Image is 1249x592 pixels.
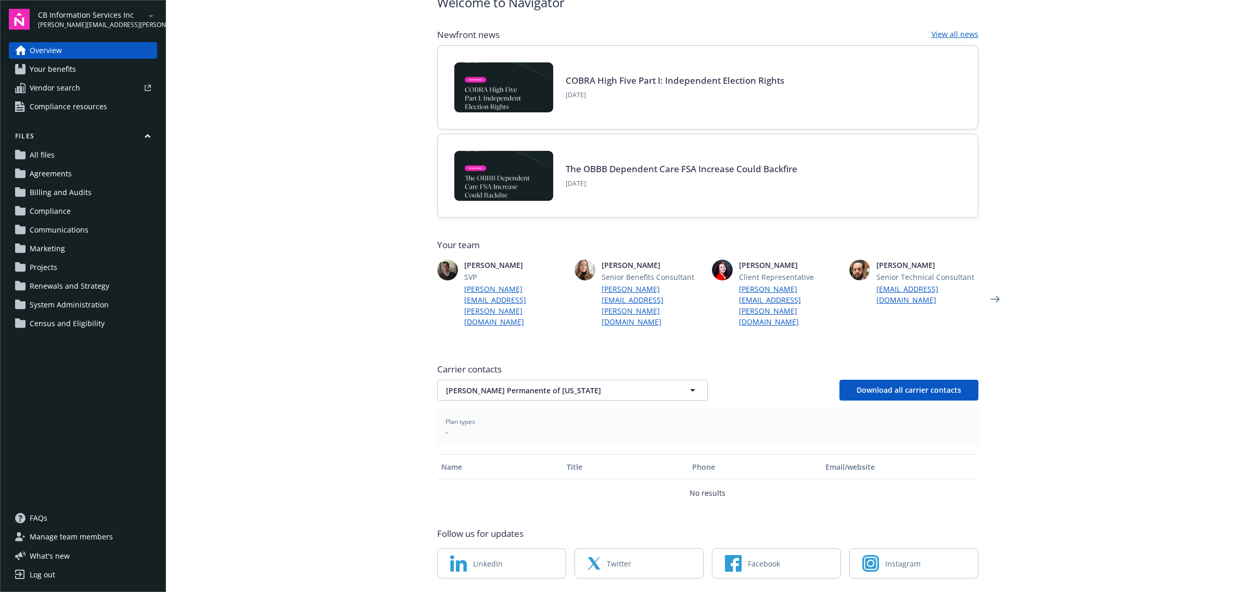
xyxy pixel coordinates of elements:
div: Name [441,461,558,472]
a: Manage team members [9,529,157,545]
span: Your benefits [30,61,76,78]
img: photo [575,260,595,280]
span: - [445,427,970,437]
span: Renewals and Strategy [30,278,109,294]
a: [PERSON_NAME][EMAIL_ADDRESS][PERSON_NAME][DOMAIN_NAME] [739,284,841,327]
div: Log out [30,567,55,583]
a: Compliance [9,203,157,220]
span: Plan types [445,417,970,427]
button: Title [563,454,688,479]
span: LinkedIn [473,558,503,569]
a: Projects [9,259,157,276]
span: [PERSON_NAME] [464,260,566,271]
span: Billing and Audits [30,184,92,201]
span: FAQs [30,510,47,526]
a: [PERSON_NAME][EMAIL_ADDRESS][PERSON_NAME][DOMAIN_NAME] [602,284,704,327]
span: CB Information Services Inc [38,9,145,20]
img: photo [437,260,458,280]
button: Download all carrier contacts [839,380,978,401]
button: CB Information Services Inc[PERSON_NAME][EMAIL_ADDRESS][PERSON_NAME][DOMAIN_NAME]arrowDropDown [38,9,157,30]
span: Carrier contacts [437,363,978,376]
img: photo [712,260,733,280]
a: View all news [932,29,978,41]
a: Twitter [575,548,704,578]
span: [PERSON_NAME][EMAIL_ADDRESS][PERSON_NAME][DOMAIN_NAME] [38,20,145,30]
span: Projects [30,259,57,276]
span: Manage team members [30,529,113,545]
a: System Administration [9,297,157,313]
a: Census and Eligibility [9,315,157,332]
span: System Administration [30,297,109,313]
a: All files [9,147,157,163]
a: Marketing [9,240,157,257]
span: [DATE] [566,179,797,188]
a: FAQs [9,510,157,526]
button: Email/website [821,454,978,479]
span: Instagram [885,558,921,569]
span: Agreements [30,165,72,182]
a: [PERSON_NAME][EMAIL_ADDRESS][PERSON_NAME][DOMAIN_NAME] [464,284,566,327]
a: LinkedIn [437,548,566,578]
a: Vendor search [9,80,157,96]
a: Billing and Audits [9,184,157,201]
button: Phone [688,454,821,479]
a: [EMAIL_ADDRESS][DOMAIN_NAME] [876,284,978,305]
span: [PERSON_NAME] [602,260,704,271]
a: arrowDropDown [145,9,157,22]
a: The OBBB Dependent Care FSA Increase Could Backfire [566,163,797,175]
span: Newfront news [437,29,500,41]
a: Overview [9,42,157,59]
button: Name [437,454,563,479]
a: Renewals and Strategy [9,278,157,294]
span: Follow us for updates [437,527,524,540]
a: Agreements [9,165,157,182]
span: Overview [30,42,62,59]
img: photo [849,260,870,280]
img: BLOG-Card Image - Compliance - OBBB Dep Care FSA - 08-01-25.jpg [454,151,553,201]
img: navigator-logo.svg [9,9,30,30]
span: Census and Eligibility [30,315,105,332]
button: Files [9,132,157,145]
span: [DATE] [566,91,784,100]
span: Senior Technical Consultant [876,272,978,282]
span: Vendor search [30,80,80,96]
span: SVP [464,272,566,282]
span: Marketing [30,240,65,257]
span: [PERSON_NAME] Permanente of [US_STATE] [446,385,662,396]
a: Communications [9,222,157,238]
button: [PERSON_NAME] Permanente of [US_STATE] [437,380,708,401]
a: Facebook [712,548,841,578]
span: [PERSON_NAME] [876,260,978,271]
span: [PERSON_NAME] [739,260,841,271]
a: Instagram [849,548,978,578]
a: Next [987,291,1003,307]
span: Download all carrier contacts [857,385,961,395]
img: BLOG-Card Image - Compliance - COBRA High Five Pt 1 07-18-25.jpg [454,62,553,112]
div: Title [567,461,684,472]
a: Compliance resources [9,98,157,115]
div: Phone [692,461,817,472]
span: Client Representative [739,272,841,282]
span: Facebook [748,558,780,569]
span: Your team [437,239,978,251]
a: Your benefits [9,61,157,78]
a: COBRA High Five Part I: Independent Election Rights [566,74,784,86]
button: What's new [9,550,86,561]
span: Communications [30,222,88,238]
span: Compliance resources [30,98,107,115]
span: Senior Benefits Consultant [602,272,704,282]
span: Twitter [607,558,631,569]
p: No results [690,487,725,498]
div: Email/website [825,461,974,472]
span: All files [30,147,55,163]
span: Compliance [30,203,71,220]
span: What ' s new [30,550,70,561]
